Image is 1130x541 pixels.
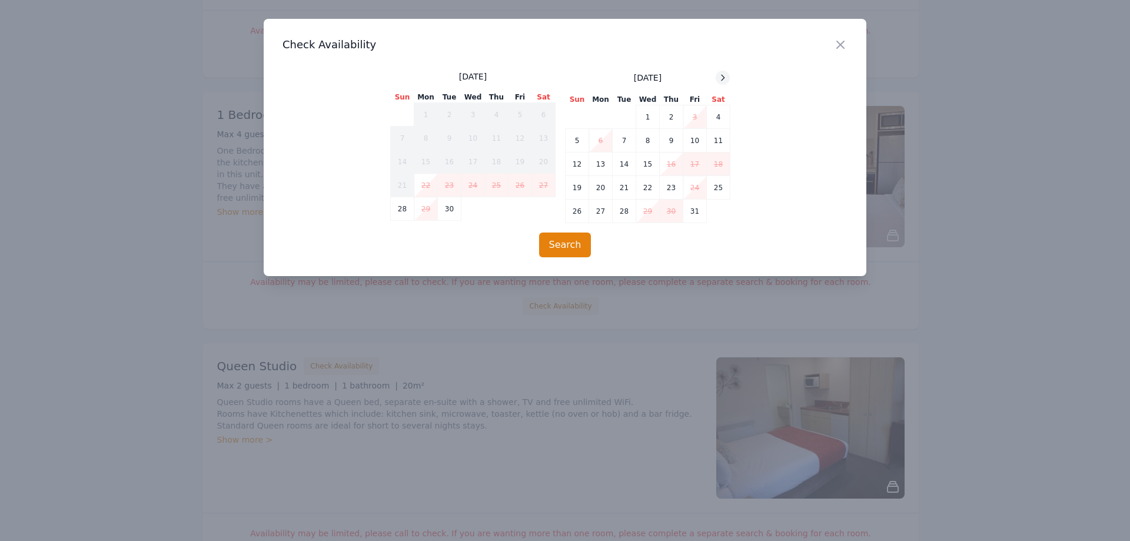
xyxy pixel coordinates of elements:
[508,103,532,127] td: 5
[461,174,485,197] td: 24
[461,150,485,174] td: 17
[589,129,613,152] td: 6
[566,176,589,200] td: 19
[461,103,485,127] td: 3
[566,200,589,223] td: 26
[613,152,636,176] td: 14
[683,152,707,176] td: 17
[660,129,683,152] td: 9
[683,129,707,152] td: 10
[414,174,438,197] td: 22
[660,176,683,200] td: 23
[508,150,532,174] td: 19
[683,94,707,105] th: Fri
[485,92,508,103] th: Thu
[707,176,730,200] td: 25
[485,103,508,127] td: 4
[508,92,532,103] th: Fri
[532,92,556,103] th: Sat
[636,152,660,176] td: 15
[636,105,660,129] td: 1
[532,103,556,127] td: 6
[532,127,556,150] td: 13
[508,174,532,197] td: 26
[589,152,613,176] td: 13
[438,174,461,197] td: 23
[589,94,613,105] th: Mon
[459,71,487,82] span: [DATE]
[636,129,660,152] td: 8
[707,105,730,129] td: 4
[414,92,438,103] th: Mon
[485,127,508,150] td: 11
[660,152,683,176] td: 16
[613,129,636,152] td: 7
[589,176,613,200] td: 20
[636,176,660,200] td: 22
[485,150,508,174] td: 18
[589,200,613,223] td: 27
[485,174,508,197] td: 25
[391,150,414,174] td: 14
[566,94,589,105] th: Sun
[613,94,636,105] th: Tue
[438,92,461,103] th: Tue
[683,200,707,223] td: 31
[660,200,683,223] td: 30
[636,200,660,223] td: 29
[683,176,707,200] td: 24
[414,127,438,150] td: 8
[461,92,485,103] th: Wed
[438,197,461,221] td: 30
[461,127,485,150] td: 10
[683,105,707,129] td: 3
[414,150,438,174] td: 15
[707,152,730,176] td: 18
[634,72,662,84] span: [DATE]
[391,92,414,103] th: Sun
[508,127,532,150] td: 12
[391,127,414,150] td: 7
[566,129,589,152] td: 5
[438,127,461,150] td: 9
[414,103,438,127] td: 1
[532,174,556,197] td: 27
[660,105,683,129] td: 2
[391,174,414,197] td: 21
[613,200,636,223] td: 28
[539,233,591,257] button: Search
[282,38,847,52] h3: Check Availability
[660,94,683,105] th: Thu
[636,94,660,105] th: Wed
[566,152,589,176] td: 12
[438,150,461,174] td: 16
[532,150,556,174] td: 20
[391,197,414,221] td: 28
[414,197,438,221] td: 29
[438,103,461,127] td: 2
[707,129,730,152] td: 11
[707,94,730,105] th: Sat
[613,176,636,200] td: 21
